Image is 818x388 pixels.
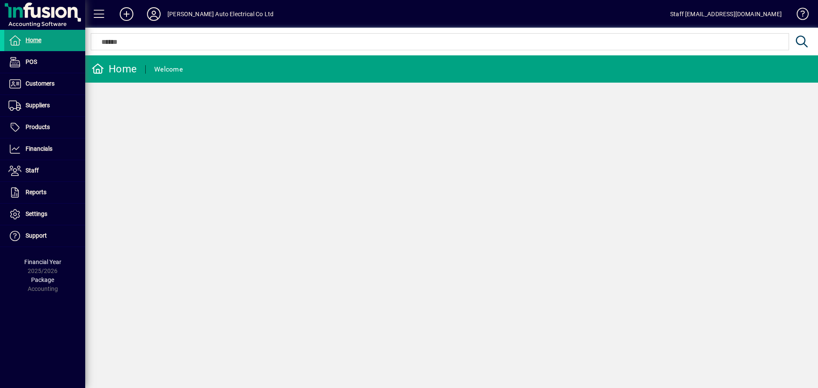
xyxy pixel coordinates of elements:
span: Products [26,124,50,130]
a: Knowledge Base [790,2,807,29]
span: Suppliers [26,102,50,109]
a: Reports [4,182,85,203]
span: Support [26,232,47,239]
span: Financial Year [24,259,61,265]
span: Financials [26,145,52,152]
span: POS [26,58,37,65]
a: Support [4,225,85,247]
div: Staff [EMAIL_ADDRESS][DOMAIN_NAME] [670,7,782,21]
a: Products [4,117,85,138]
a: Staff [4,160,85,181]
a: Customers [4,73,85,95]
a: POS [4,52,85,73]
span: Settings [26,210,47,217]
div: Home [92,62,137,76]
span: Staff [26,167,39,174]
a: Financials [4,138,85,160]
button: Add [113,6,140,22]
a: Suppliers [4,95,85,116]
span: Package [31,276,54,283]
a: Settings [4,204,85,225]
span: Customers [26,80,55,87]
span: Home [26,37,41,43]
button: Profile [140,6,167,22]
span: Reports [26,189,46,195]
div: [PERSON_NAME] Auto Electrical Co Ltd [167,7,274,21]
div: Welcome [154,63,183,76]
